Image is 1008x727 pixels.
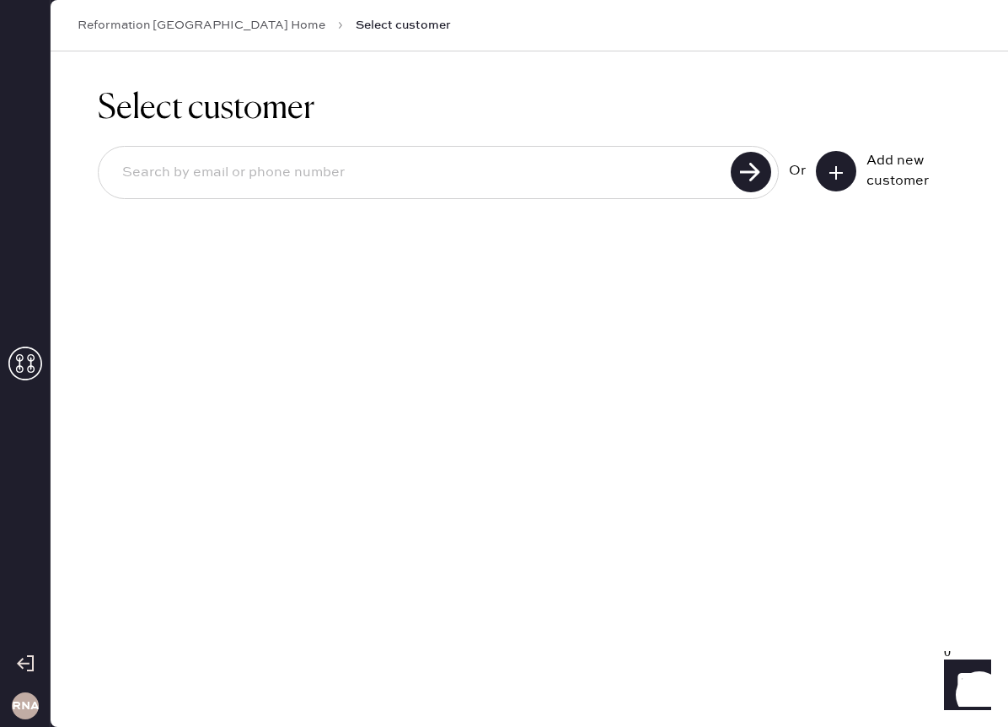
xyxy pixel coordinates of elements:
div: Or [789,161,806,181]
iframe: Front Chat [928,651,1000,724]
div: Add new customer [866,151,951,191]
h3: RNA [12,700,39,712]
input: Search by email or phone number [109,153,726,192]
h1: Select customer [98,89,961,129]
span: Select customer [356,17,451,34]
a: Reformation [GEOGRAPHIC_DATA] Home [78,17,325,34]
